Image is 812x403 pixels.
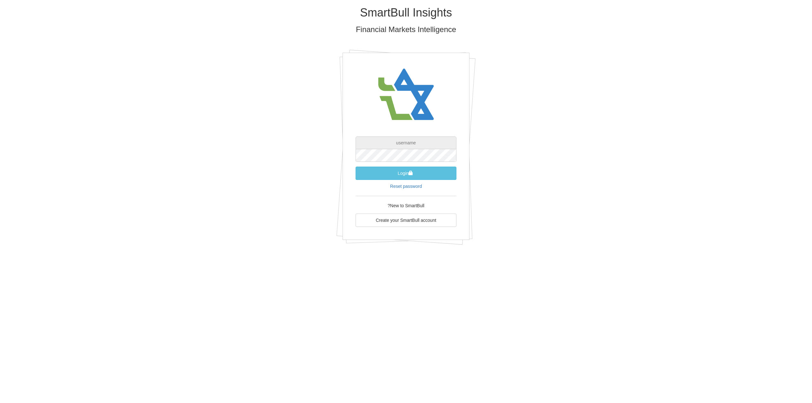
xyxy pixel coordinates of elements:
[374,63,438,127] img: avatar
[390,184,422,189] a: Reset password
[220,25,592,34] h3: Financial Markets Intelligence
[356,214,456,227] a: Create your SmartBull account
[388,203,424,208] span: New to SmartBull?
[356,167,456,180] button: Login
[356,136,456,149] input: username
[220,6,592,19] h1: SmartBull Insights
